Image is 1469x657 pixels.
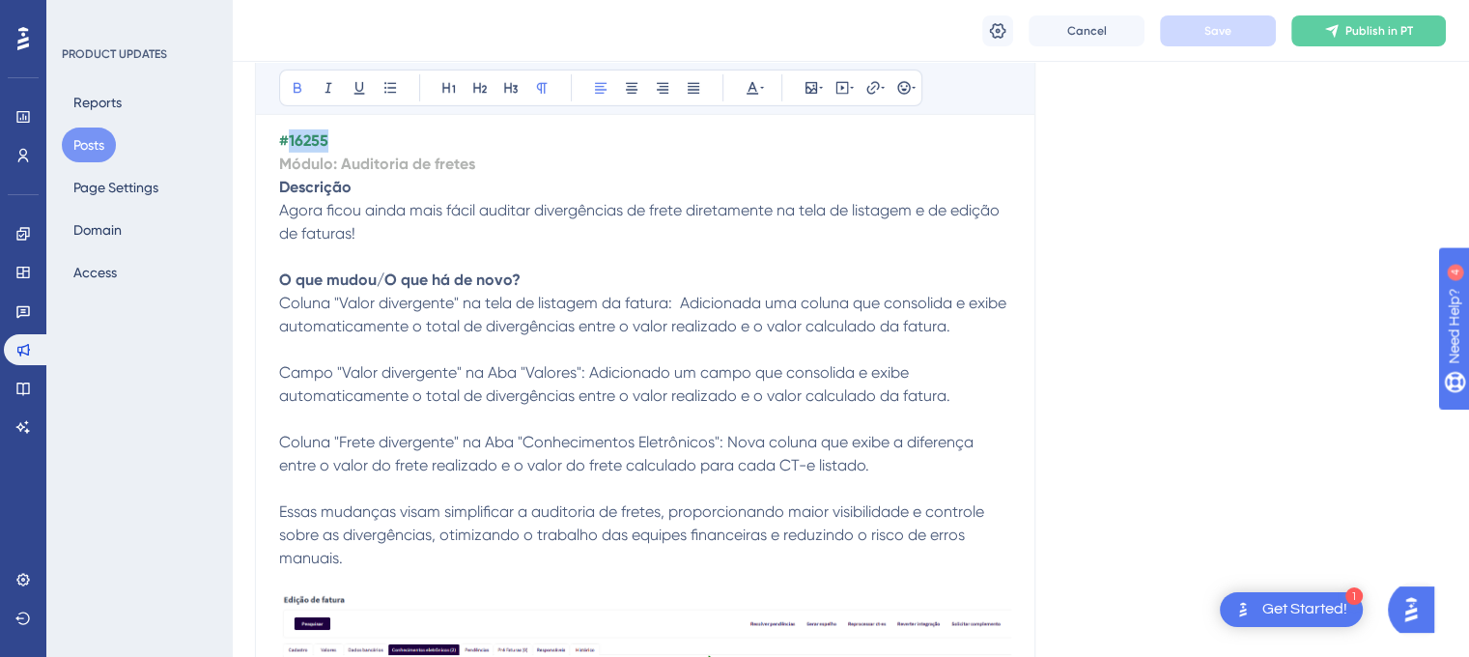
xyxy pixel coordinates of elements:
strong: Descrição [279,178,352,196]
iframe: UserGuiding AI Assistant Launcher [1388,581,1446,639]
div: Open Get Started! checklist, remaining modules: 1 [1220,592,1363,627]
span: Publish in PT [1345,23,1413,39]
div: Get Started! [1262,599,1347,620]
button: Posts [62,128,116,162]
button: Reports [62,85,133,120]
strong: #16255 [279,131,328,150]
strong: O que mudou/O que há de novo? [279,271,521,289]
button: Save [1160,15,1276,46]
span: Cancel [1067,23,1107,39]
span: Coluna "Valor divergente" na tela de listagem da fatura: Adicionada uma coluna que consolida e ex... [279,294,1010,567]
div: 4 [134,10,140,25]
button: Cancel [1029,15,1144,46]
strong: Módulo: Auditoria de fretes [279,155,475,173]
span: Need Help? [45,5,121,28]
button: Page Settings [62,170,170,205]
button: Access [62,255,128,290]
button: Publish in PT [1291,15,1446,46]
span: Agora ficou ainda mais fácil auditar divergências de frete diretamente na tela de listagem e de e... [279,201,1003,243]
img: launcher-image-alternative-text [1231,598,1255,621]
div: PRODUCT UPDATES [62,46,167,62]
button: Domain [62,213,133,247]
span: Save [1204,23,1231,39]
div: 1 [1345,587,1363,605]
